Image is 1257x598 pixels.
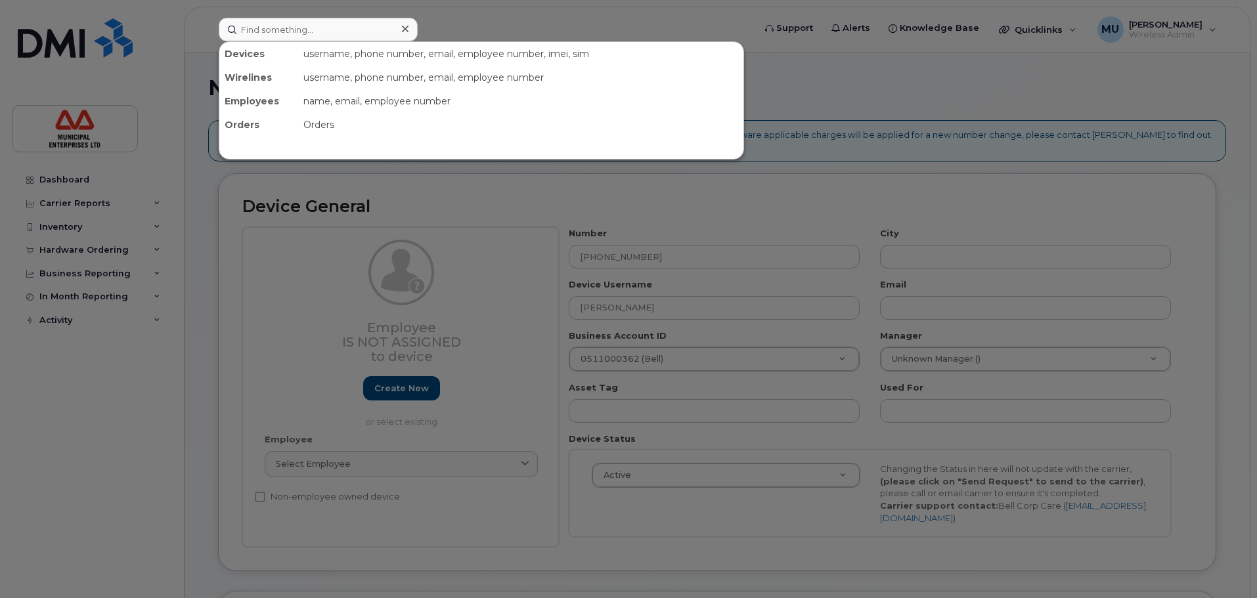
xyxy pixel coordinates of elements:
div: Orders [298,113,743,137]
div: Wirelines [219,66,298,89]
div: username, phone number, email, employee number [298,66,743,89]
div: Orders [219,113,298,137]
div: Employees [219,89,298,113]
div: Devices [219,42,298,66]
div: name, email, employee number [298,89,743,113]
div: username, phone number, email, employee number, imei, sim [298,42,743,66]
